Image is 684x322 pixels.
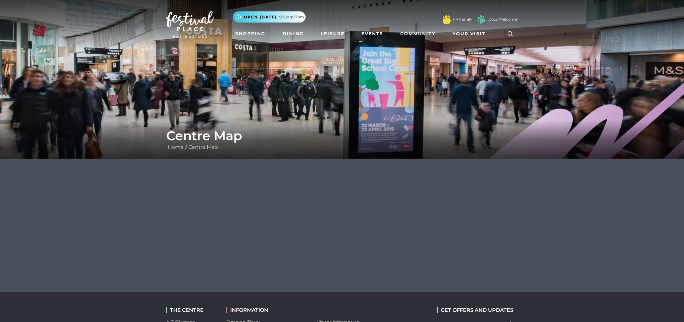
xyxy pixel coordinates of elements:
[233,11,306,23] button: Open [DATE] 9.30am-7pm
[488,16,518,22] a: Dogs Welcome!
[166,128,518,143] h1: Centre Map
[226,307,307,313] h2: INFORMATION
[166,11,214,38] img: Festival Place Logo
[318,28,347,40] a: Leisure
[453,30,485,37] span: Your Visit
[280,28,306,40] a: Dining
[279,14,304,20] span: 9.30am-7pm
[359,28,386,40] a: Events
[166,307,217,313] h2: THE CENTRE
[437,307,513,313] h2: GET OFFERS AND UPDATES
[161,128,522,151] div: /
[166,144,185,150] a: Home
[244,14,277,20] span: Open [DATE]
[233,28,268,40] a: Shopping
[187,144,219,150] a: Centre Map
[398,28,438,40] a: Community
[453,16,472,22] a: FP Family
[450,28,491,40] a: Your Visit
